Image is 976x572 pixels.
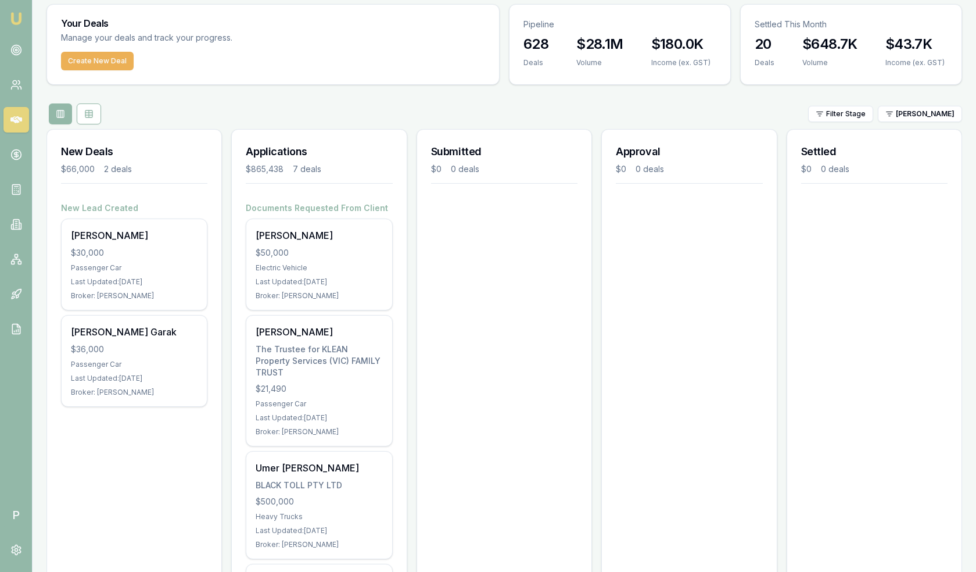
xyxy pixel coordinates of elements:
[61,19,485,28] h3: Your Deals
[801,144,948,160] h3: Settled
[256,413,382,423] div: Last Updated: [DATE]
[256,344,382,378] div: The Trustee for KLEAN Property Services (VIC) FAMILY TRUST
[256,427,382,437] div: Broker: [PERSON_NAME]
[256,291,382,301] div: Broker: [PERSON_NAME]
[61,144,207,160] h3: New Deals
[104,163,132,175] div: 2 deals
[256,277,382,287] div: Last Updated: [DATE]
[256,399,382,409] div: Passenger Car
[71,263,198,273] div: Passenger Car
[71,344,198,355] div: $36,000
[523,19,716,30] p: Pipeline
[256,228,382,242] div: [PERSON_NAME]
[71,374,198,383] div: Last Updated: [DATE]
[616,144,762,160] h3: Approval
[9,12,23,26] img: emu-icon-u.png
[885,58,945,67] div: Income (ex. GST)
[256,512,382,521] div: Heavy Trucks
[3,502,29,528] span: P
[523,58,548,67] div: Deals
[246,202,392,214] h4: Documents Requested From Client
[878,106,962,122] button: [PERSON_NAME]
[246,144,392,160] h3: Applications
[755,35,774,53] h3: 20
[801,163,812,175] div: $0
[523,35,548,53] h3: 628
[451,163,479,175] div: 0 deals
[246,163,284,175] div: $865,438
[576,58,623,67] div: Volume
[576,35,623,53] h3: $28.1M
[256,383,382,395] div: $21,490
[896,109,955,119] span: [PERSON_NAME]
[651,58,711,67] div: Income (ex. GST)
[71,247,198,259] div: $30,000
[71,277,198,287] div: Last Updated: [DATE]
[256,263,382,273] div: Electric Vehicle
[885,35,945,53] h3: $43.7K
[826,109,866,119] span: Filter Stage
[256,247,382,259] div: $50,000
[802,35,857,53] h3: $648.7K
[61,31,358,45] p: Manage your deals and track your progress.
[256,540,382,549] div: Broker: [PERSON_NAME]
[256,526,382,535] div: Last Updated: [DATE]
[431,163,442,175] div: $0
[256,496,382,507] div: $500,000
[256,461,382,475] div: Umer [PERSON_NAME]
[256,325,382,339] div: [PERSON_NAME]
[71,388,198,397] div: Broker: [PERSON_NAME]
[808,106,873,122] button: Filter Stage
[61,163,95,175] div: $66,000
[61,202,207,214] h4: New Lead Created
[71,228,198,242] div: [PERSON_NAME]
[651,35,711,53] h3: $180.0K
[802,58,857,67] div: Volume
[755,58,774,67] div: Deals
[755,19,948,30] p: Settled This Month
[821,163,849,175] div: 0 deals
[636,163,664,175] div: 0 deals
[431,144,577,160] h3: Submitted
[71,291,198,301] div: Broker: [PERSON_NAME]
[71,325,198,339] div: [PERSON_NAME] Garak
[71,360,198,369] div: Passenger Car
[293,163,321,175] div: 7 deals
[256,480,382,491] div: BLACK TOLL PTY LTD
[61,52,134,70] button: Create New Deal
[616,163,626,175] div: $0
